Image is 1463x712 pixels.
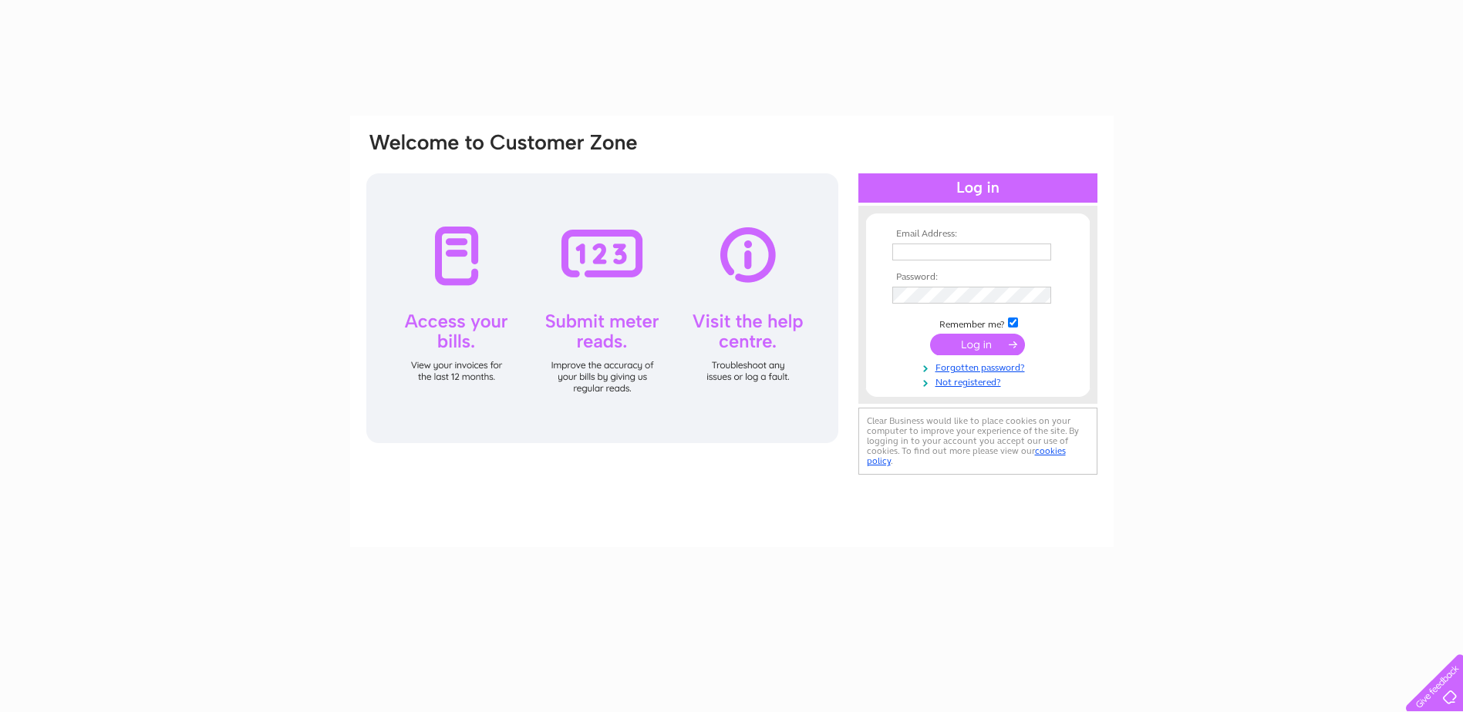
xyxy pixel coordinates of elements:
[888,229,1067,240] th: Email Address:
[888,315,1067,331] td: Remember me?
[867,445,1066,466] a: cookies policy
[888,272,1067,283] th: Password:
[892,359,1067,374] a: Forgotten password?
[930,334,1025,355] input: Submit
[858,408,1097,475] div: Clear Business would like to place cookies on your computer to improve your experience of the sit...
[892,374,1067,388] a: Not registered?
